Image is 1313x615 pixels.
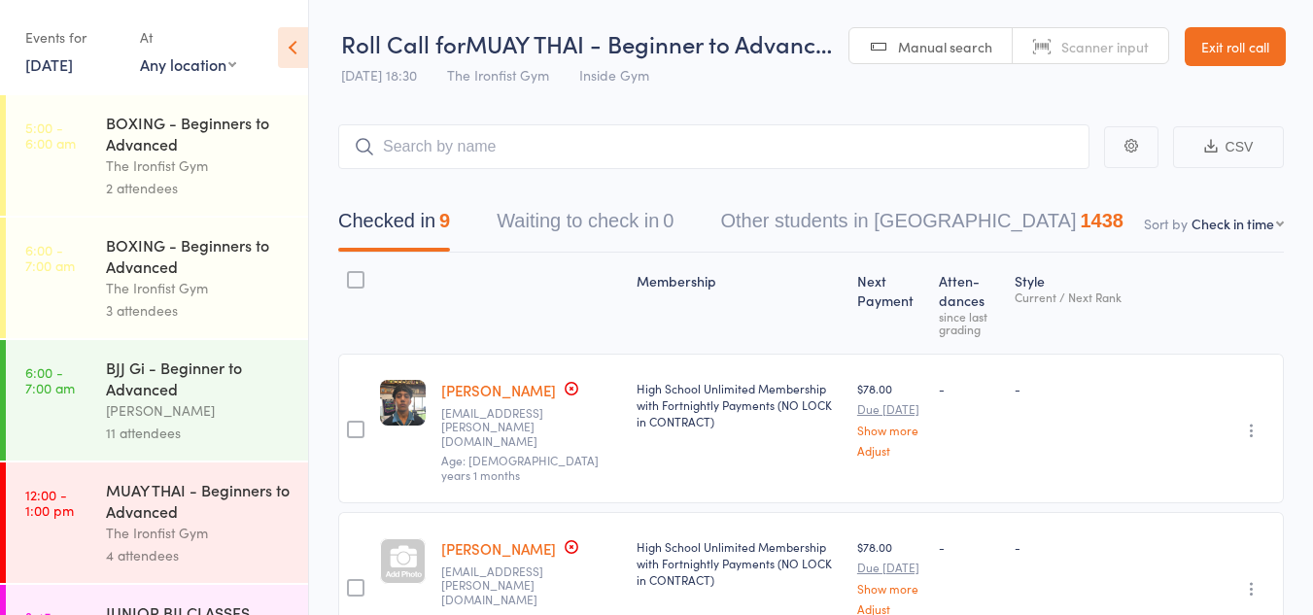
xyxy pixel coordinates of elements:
div: $78.00 [857,380,923,457]
div: Any location [140,53,236,75]
label: Sort by [1144,214,1188,233]
div: 9 [439,210,450,231]
button: CSV [1173,126,1284,168]
div: BOXING - Beginners to Advanced [106,112,292,154]
div: [PERSON_NAME] [106,399,292,422]
div: Check in time [1192,214,1274,233]
a: 6:00 -7:00 amBOXING - Beginners to AdvancedThe Ironfist Gym3 attendees [6,218,308,338]
img: image1752560814.png [380,380,426,426]
div: 11 attendees [106,422,292,444]
div: 2 attendees [106,177,292,199]
a: Exit roll call [1185,27,1286,66]
time: 5:00 - 6:00 am [25,120,76,151]
time: 12:00 - 1:00 pm [25,487,74,518]
a: 6:00 -7:00 amBJJ Gi - Beginner to Advanced[PERSON_NAME]11 attendees [6,340,308,461]
div: - [1015,380,1127,396]
div: BOXING - Beginners to Advanced [106,234,292,277]
div: - [939,380,999,396]
div: Membership [629,261,849,345]
div: - [1015,538,1127,555]
a: [PERSON_NAME] [441,538,556,559]
div: Atten­dances [931,261,1007,345]
span: MUAY THAI - Beginner to Advanc… [466,27,832,59]
div: 3 attendees [106,299,292,322]
div: 4 attendees [106,544,292,566]
a: 12:00 -1:00 pmMUAY THAI - Beginners to AdvancedThe Ironfist Gym4 attendees [6,462,308,583]
div: since last grading [939,310,999,335]
a: [PERSON_NAME] [441,380,556,400]
a: 5:00 -6:00 amBOXING - Beginners to AdvancedThe Ironfist Gym2 attendees [6,95,308,216]
div: The Ironfist Gym [106,154,292,177]
small: Maryamasif.gill@gmail.com [441,406,621,448]
div: 1438 [1080,210,1123,231]
span: Manual search [898,37,992,56]
div: The Ironfist Gym [106,522,292,544]
div: BJJ Gi - Beginner to Advanced [106,357,292,399]
div: Current / Next Rank [1015,290,1127,303]
a: Adjust [857,602,923,615]
small: Due [DATE] [857,561,923,574]
div: - [939,538,999,555]
a: Adjust [857,444,923,457]
span: Roll Call for [341,27,466,59]
small: Due [DATE] [857,402,923,416]
div: MUAY THAI - Beginners to Advanced [106,479,292,522]
div: $78.00 [857,538,923,615]
span: The Ironfist Gym [447,65,549,85]
button: Checked in9 [338,200,450,252]
a: Show more [857,582,923,595]
span: Inside Gym [579,65,649,85]
time: 6:00 - 7:00 am [25,242,75,273]
time: 6:00 - 7:00 am [25,364,75,395]
div: Next Payment [849,261,931,345]
span: Scanner input [1061,37,1149,56]
a: Show more [857,424,923,436]
button: Other students in [GEOGRAPHIC_DATA]1438 [720,200,1123,252]
input: Search by name [338,124,1089,169]
div: Style [1007,261,1135,345]
div: 0 [663,210,674,231]
span: [DATE] 18:30 [341,65,417,85]
div: At [140,21,236,53]
small: Maryamasif.gill@gmail.com [441,564,621,606]
button: Waiting to check in0 [497,200,674,252]
div: The Ironfist Gym [106,277,292,299]
a: [DATE] [25,53,73,75]
span: Age: [DEMOGRAPHIC_DATA] years 1 months [441,452,599,482]
div: High School Unlimited Membership with Fortnightly Payments (NO LOCK in CONTRACT) [637,538,842,588]
div: Events for [25,21,121,53]
div: High School Unlimited Membership with Fortnightly Payments (NO LOCK in CONTRACT) [637,380,842,429]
